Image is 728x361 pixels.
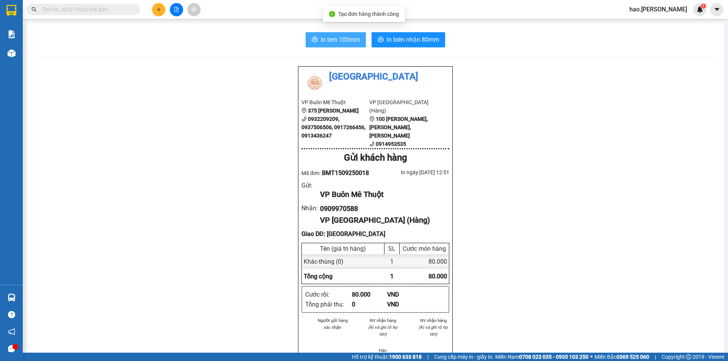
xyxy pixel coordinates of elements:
[31,7,37,12] span: search
[428,273,447,280] span: 80.000
[301,181,320,190] div: Gửi :
[369,116,428,139] b: 100 [PERSON_NAME], [PERSON_NAME], [PERSON_NAME]
[686,354,691,359] span: copyright
[595,353,649,361] span: Miền Bắc
[304,245,382,252] div: Tên (giá trị hàng)
[8,345,15,352] span: message
[305,290,352,299] div: Cước rồi :
[386,245,397,252] div: SL
[320,214,443,226] div: VP [GEOGRAPHIC_DATA] (Hàng)
[368,325,397,337] i: (Kí và ghi rõ họ tên)
[301,108,307,113] span: environment
[304,258,344,265] span: Khác - thùng (0)
[434,353,493,361] span: Cung cấp máy in - giấy in:
[8,30,16,38] img: solution-icon
[305,300,352,309] div: Tổng phải thu :
[655,353,656,361] span: |
[42,5,131,14] input: Tìm tên, số ĐT hoặc mã đơn
[417,317,449,324] li: NV nhận hàng
[320,203,443,214] div: 0909970588
[369,141,375,147] span: phone
[321,35,360,44] span: In tem 100mm
[301,168,375,178] div: Mã đơn:
[519,354,588,360] strong: 0708 023 035 - 0935 103 250
[369,98,437,115] li: VP [GEOGRAPHIC_DATA] (Hàng)
[8,311,15,318] span: question-circle
[495,353,588,361] span: Miền Nam
[367,347,399,354] li: Hảo
[387,300,422,309] div: VND
[387,290,422,299] div: VND
[301,229,449,239] div: Giao DĐ: [GEOGRAPHIC_DATA]
[710,3,723,16] button: caret-down
[191,7,196,12] span: aim
[623,5,693,14] span: hao.[PERSON_NAME]
[306,32,366,47] button: printerIn tem 100mm
[301,203,320,213] div: Nhận :
[312,36,318,44] span: printer
[8,294,16,302] img: warehouse-icon
[170,3,183,16] button: file-add
[329,11,335,17] span: check-circle
[301,70,328,96] img: logo.jpg
[372,32,445,47] button: printerIn biên nhận 80mm
[52,53,101,78] li: VP [GEOGRAPHIC_DATA] (Hàng)
[419,325,448,337] i: (Kí và ghi rõ họ tên)
[338,11,399,17] span: Tạo đơn hàng thành công
[174,7,179,12] span: file-add
[367,317,399,324] li: NV nhận hàng
[8,328,15,335] span: notification
[322,169,369,177] span: BMT1509250018
[301,151,449,165] div: Gửi khách hàng
[402,245,447,252] div: Cước món hàng
[352,290,387,299] div: 80.000
[701,3,706,9] sup: 1
[390,273,394,280] span: 1
[4,53,52,62] li: VP Buôn Mê Thuột
[427,353,428,361] span: |
[387,35,439,44] span: In biên nhận 80mm
[384,254,400,269] div: 1
[389,354,422,360] strong: 1900 633 818
[187,3,201,16] button: aim
[320,189,443,200] div: VP Buôn Mê Thuột
[400,254,449,269] div: 80.000
[617,354,649,360] strong: 0369 525 060
[8,49,16,57] img: warehouse-icon
[590,355,593,358] span: ⚪️
[369,116,375,122] span: environment
[156,7,162,12] span: plus
[378,36,384,44] span: printer
[301,116,366,139] b: 0932209209, 0937506506, 0917266456, 0913436247
[301,116,307,122] span: phone
[702,3,704,9] span: 1
[304,273,333,280] span: Tổng cộng
[301,98,369,106] li: VP Buôn Mê Thuột
[6,5,16,16] img: logo-vxr
[376,141,406,147] b: 0914953535
[308,108,359,114] b: 375 [PERSON_NAME]
[301,70,449,84] li: [GEOGRAPHIC_DATA]
[714,6,720,13] span: caret-down
[317,317,349,331] li: Người gửi hàng xác nhận
[4,4,30,30] img: logo.jpg
[4,4,110,45] li: [GEOGRAPHIC_DATA]
[352,300,387,309] div: 0
[697,6,703,13] img: icon-new-feature
[152,3,165,16] button: plus
[375,168,449,177] div: In ngày: [DATE] 12:51
[352,353,422,361] span: Hỗ trợ kỹ thuật:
